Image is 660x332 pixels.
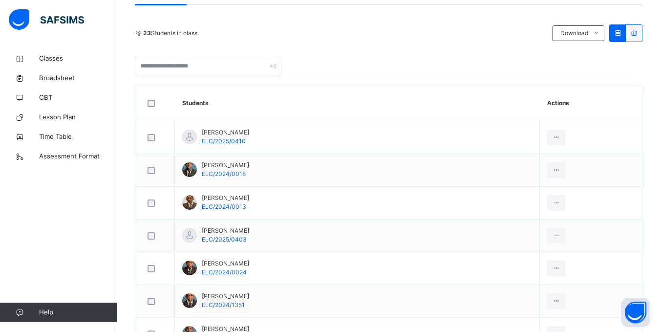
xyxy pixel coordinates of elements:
span: ELC/2024/0018 [202,170,246,177]
span: ELC/2025/0403 [202,236,247,243]
span: Help [39,308,117,317]
span: [PERSON_NAME] [202,226,249,235]
span: Assessment Format [39,152,117,161]
span: [PERSON_NAME] [202,259,249,268]
span: Classes [39,54,117,64]
span: [PERSON_NAME] [202,292,249,301]
span: [PERSON_NAME] [202,128,249,137]
span: CBT [39,93,117,103]
span: Time Table [39,132,117,142]
span: Lesson Plan [39,112,117,122]
span: Students in class [143,29,197,38]
span: [PERSON_NAME] [202,194,249,202]
img: safsims [9,9,84,30]
span: ELC/2024/0013 [202,203,246,210]
span: Broadsheet [39,73,117,83]
span: [PERSON_NAME] [202,161,249,170]
th: Actions [540,86,642,121]
span: ELC/2025/0410 [202,137,246,145]
b: 23 [143,29,151,37]
span: ELC/2024/1351 [202,301,245,309]
span: Download [560,29,588,38]
th: Students [175,86,540,121]
span: ELC/2024/0024 [202,268,247,276]
button: Open asap [621,298,650,327]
